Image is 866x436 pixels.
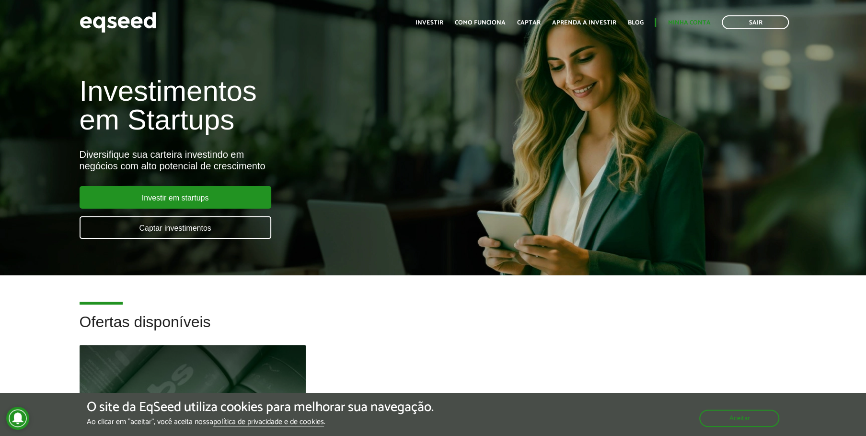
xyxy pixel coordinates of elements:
p: Ao clicar em "aceitar", você aceita nossa . [87,417,434,426]
a: Blog [627,20,643,26]
h2: Ofertas disponíveis [80,314,787,345]
a: Aprenda a investir [552,20,616,26]
h1: Investimentos em Startups [80,77,498,134]
a: Investir [415,20,443,26]
a: Sair [722,15,789,29]
a: Minha conta [668,20,710,26]
a: Investir em startups [80,186,271,209]
a: política de privacidade e de cookies [213,418,324,426]
img: EqSeed [80,10,156,35]
a: Captar investimentos [80,216,271,239]
a: Captar [517,20,540,26]
a: Como funciona [454,20,505,26]
div: Diversifique sua carteira investindo em negócios com alto potencial de crescimento [80,149,498,172]
button: Aceitar [699,410,779,427]
h5: O site da EqSeed utiliza cookies para melhorar sua navegação. [87,400,434,415]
